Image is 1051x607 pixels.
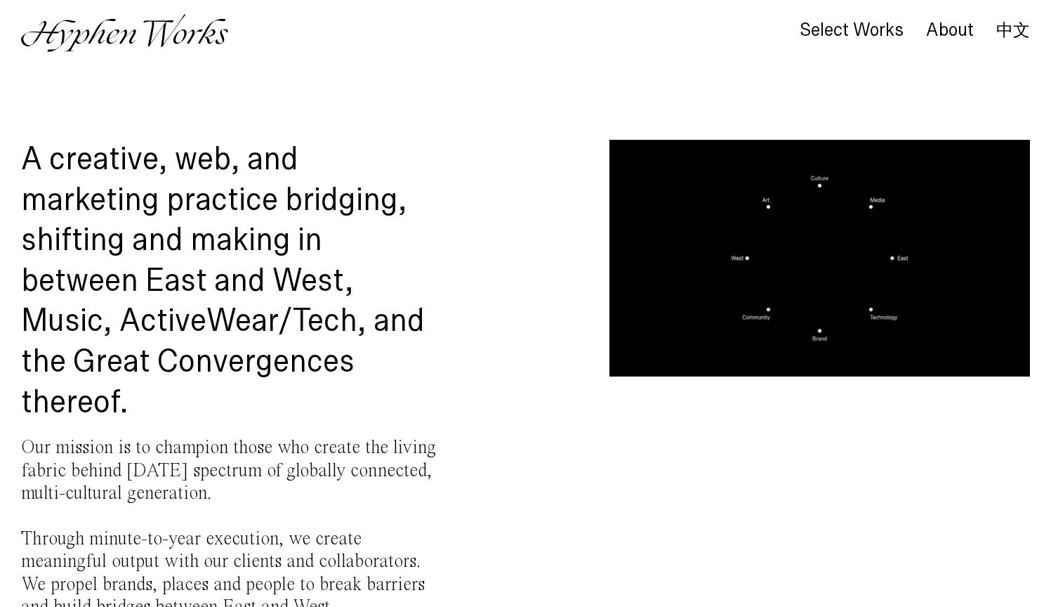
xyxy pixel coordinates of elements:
[21,14,228,52] img: Hyphen Works
[800,23,904,39] a: Select Works
[21,140,442,423] h1: A creative, web, and marketing practice bridging, shifting and making in between East and West, M...
[926,20,974,40] div: About
[800,20,904,40] div: Select Works
[996,22,1030,38] a: 中文
[926,23,974,39] a: About
[609,140,1030,377] video: Your browser does not support the video tag.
